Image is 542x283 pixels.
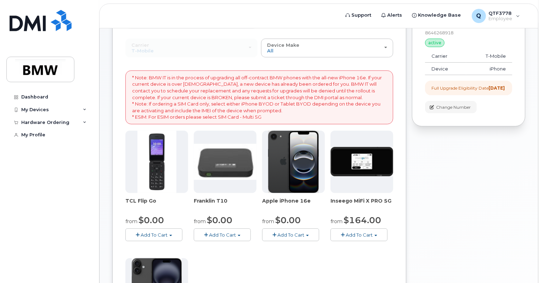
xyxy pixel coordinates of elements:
[476,12,481,20] span: Q
[194,218,206,225] small: from
[268,131,319,193] img: iphone16e.png
[194,228,251,241] button: Add To Cart
[132,74,386,120] p: * Note: BMW IT is in the process of upgrading all off-contract BMW phones with the all-new iPhone...
[425,101,477,113] button: Change Number
[489,10,513,16] span: QTF3778
[511,252,537,278] iframe: Messenger Launcher
[331,147,393,176] img: cut_small_inseego_5G.jpg
[262,228,319,241] button: Add To Cart
[341,8,377,22] a: Support
[425,30,512,36] div: 8646268918
[425,39,445,47] div: active
[425,50,466,63] td: Carrier
[194,197,256,211] div: Franklin T10
[331,197,393,211] div: Inseego MiFi X PRO 5G
[436,104,471,111] span: Change Number
[139,215,164,225] span: $0.00
[344,215,381,225] span: $164.00
[346,232,373,238] span: Add To Cart
[331,218,343,225] small: from
[425,63,466,75] td: Device
[489,16,513,22] span: Employee
[388,12,402,19] span: Alerts
[137,131,176,193] img: TCL_FLIP_MODE.jpg
[125,197,188,211] div: TCL Flip Go
[275,215,301,225] span: $0.00
[262,197,325,211] div: Apple iPhone 16e
[466,50,512,63] td: T-Mobile
[267,42,299,48] span: Device Make
[194,144,256,180] img: t10.jpg
[141,232,168,238] span: Add To Cart
[262,218,274,225] small: from
[209,232,236,238] span: Add To Cart
[466,63,512,75] td: iPhone
[267,48,273,53] span: All
[207,215,232,225] span: $0.00
[431,85,505,91] div: Full Upgrade Eligibility Date
[407,8,466,22] a: Knowledge Base
[418,12,461,19] span: Knowledge Base
[467,9,525,23] div: QTF3778
[331,228,388,241] button: Add To Cart
[261,39,393,57] button: Device Make All
[377,8,407,22] a: Alerts
[125,228,182,241] button: Add To Cart
[125,218,137,225] small: from
[277,232,304,238] span: Add To Cart
[489,85,505,91] strong: [DATE]
[352,12,372,19] span: Support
